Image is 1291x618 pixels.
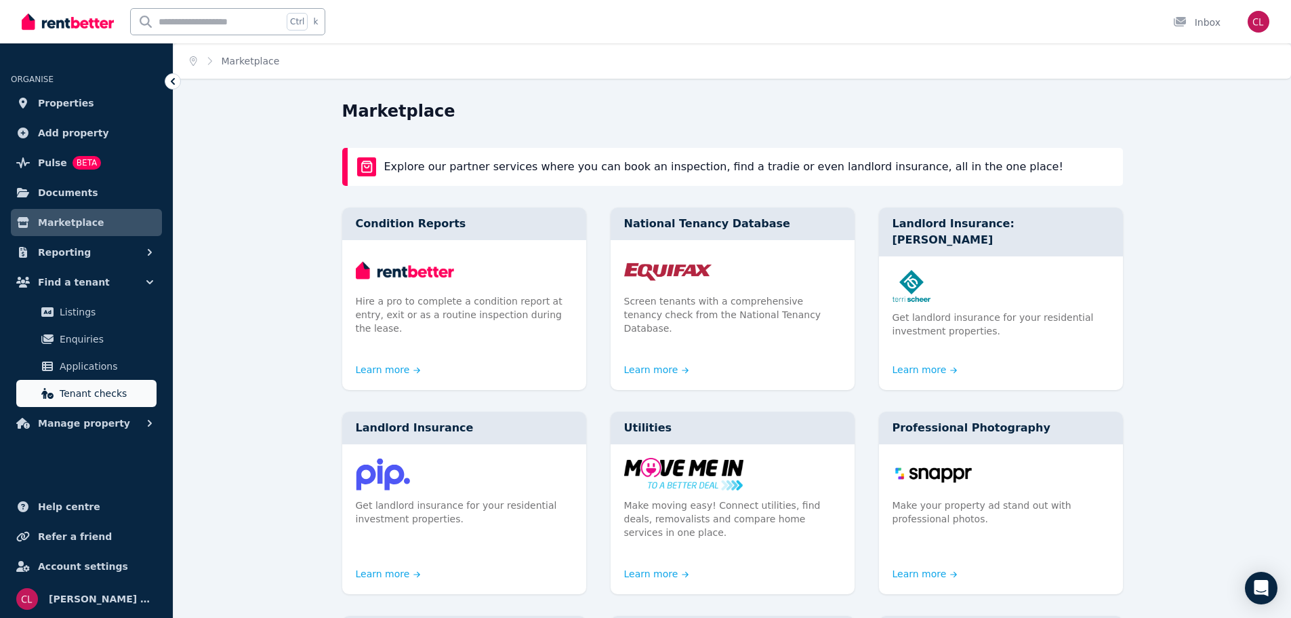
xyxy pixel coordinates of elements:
span: Reporting [38,244,91,260]
span: ORGANISE [11,75,54,84]
span: Find a tenant [38,274,110,290]
span: Applications [60,358,151,374]
p: Make your property ad stand out with professional photos. [893,499,1109,526]
span: Enquiries [60,331,151,347]
p: Get landlord insurance for your residential investment properties. [356,499,573,526]
img: Landlord Insurance [356,458,573,490]
span: k [313,16,318,27]
span: Account settings [38,558,128,575]
img: Landlord Insurance: Terri Scheer [893,270,1109,303]
a: Refer a friend [11,523,162,550]
button: Find a tenant [11,269,162,296]
span: Refer a friend [38,528,112,545]
img: National Tenancy Database [624,254,841,286]
div: Landlord Insurance [342,412,586,444]
span: Tenant checks [60,385,151,402]
a: Learn more [624,363,689,376]
img: RentBetter [22,12,114,32]
span: Ctrl [287,13,308,31]
p: Explore our partner services where you can book an inspection, find a tradie or even landlord ins... [384,159,1063,175]
img: rentBetter Marketplace [357,157,376,176]
span: Help centre [38,499,100,515]
div: Professional Photography [879,412,1123,444]
div: National Tenancy Database [611,208,855,240]
span: Listings [60,304,151,320]
span: Marketplace [38,214,104,231]
span: [PERSON_NAME] & [PERSON_NAME] [49,591,157,607]
a: Applications [16,353,157,380]
span: Add property [38,125,109,141]
p: Hire a pro to complete a condition report at entry, exit or as a routine inspection during the le... [356,294,573,335]
a: Help centre [11,493,162,520]
a: Properties [11,90,162,117]
img: Professional Photography [893,458,1109,490]
a: Listings [16,298,157,326]
a: Add property [11,119,162,147]
span: Properties [38,95,94,111]
a: Tenant checks [16,380,157,407]
a: Learn more [893,363,958,376]
img: Condition Reports [356,254,573,286]
p: Screen tenants with a comprehensive tenancy check from the National Tenancy Database. [624,294,841,335]
a: Learn more [624,567,689,581]
a: Learn more [893,567,958,581]
span: Pulse [38,155,67,171]
a: PulseBETA [11,149,162,176]
a: Documents [11,179,162,206]
a: Enquiries [16,326,157,353]
span: BETA [73,156,101,170]
a: Account settings [11,553,162,580]
h1: Marketplace [342,100,455,122]
img: Cheryl & Dave Lambert [1248,11,1269,33]
img: Utilities [624,458,841,490]
button: Manage property [11,410,162,437]
div: Landlord Insurance: [PERSON_NAME] [879,208,1123,256]
button: Reporting [11,239,162,266]
div: Condition Reports [342,208,586,240]
a: Learn more [356,363,421,376]
p: Make moving easy! Connect utilities, find deals, removalists and compare home services in one place. [624,499,841,539]
div: Open Intercom Messenger [1245,572,1277,604]
a: Learn more [356,567,421,581]
p: Get landlord insurance for your residential investment properties. [893,311,1109,338]
span: Marketplace [222,54,280,68]
img: Cheryl & Dave Lambert [16,588,38,610]
nav: Breadcrumb [173,43,295,79]
span: Manage property [38,415,130,431]
a: Marketplace [11,209,162,236]
div: Inbox [1173,16,1221,29]
span: Documents [38,185,98,201]
div: Utilities [611,412,855,444]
